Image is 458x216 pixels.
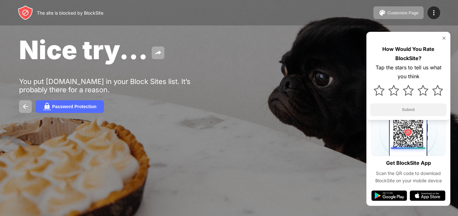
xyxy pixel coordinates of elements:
[386,158,431,168] div: Get BlockSite App
[371,191,407,201] img: google-play.svg
[371,170,445,184] div: Scan the QR code to download BlockSite on your mobile device
[19,34,148,65] span: Nice try...
[52,104,96,109] div: Password Protection
[154,49,162,57] img: share.svg
[432,85,443,96] img: star.svg
[19,77,216,94] div: You put [DOMAIN_NAME] in your Block Sites list. It’s probably there for a reason.
[418,85,428,96] img: star.svg
[387,10,419,15] div: Customize Page
[430,9,438,17] img: menu-icon.svg
[388,85,399,96] img: star.svg
[410,191,445,201] img: app-store.svg
[43,103,51,110] img: password.svg
[370,63,447,81] div: Tap the stars to tell us what you think
[37,10,103,16] div: The site is blocked by BlockSite
[370,45,447,63] div: How Would You Rate BlockSite?
[403,85,414,96] img: star.svg
[441,36,447,41] img: rate-us-close.svg
[36,100,104,113] button: Password Protection
[374,85,385,96] img: star.svg
[370,103,447,116] button: Submit
[373,6,424,19] button: Customize Page
[18,5,33,20] img: header-logo.svg
[378,9,386,17] img: pallet.svg
[22,103,29,110] img: back.svg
